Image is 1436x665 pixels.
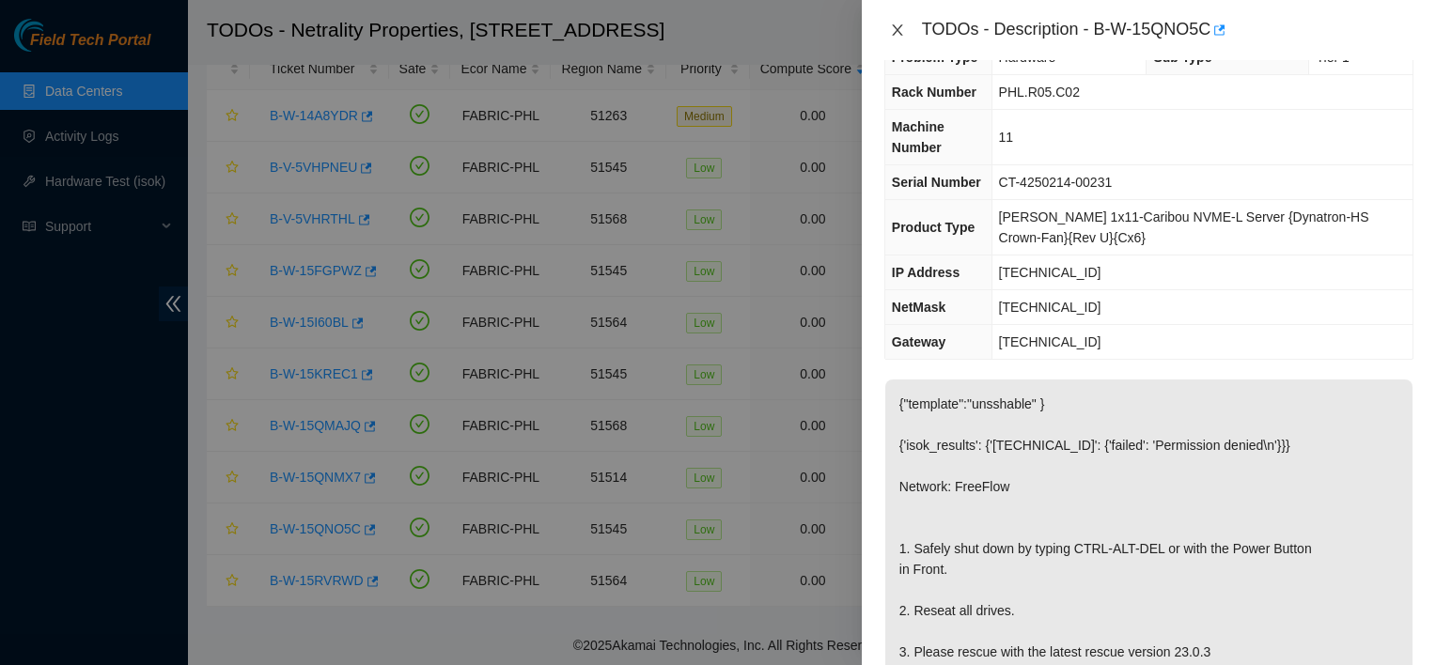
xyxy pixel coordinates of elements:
[892,85,976,100] span: Rack Number
[892,334,946,349] span: Gateway
[999,130,1014,145] span: 11
[999,85,1080,100] span: PHL.R05.C02
[999,265,1101,280] span: [TECHNICAL_ID]
[999,300,1101,315] span: [TECHNICAL_ID]
[999,175,1113,190] span: CT-4250214-00231
[892,119,944,155] span: Machine Number
[892,175,981,190] span: Serial Number
[892,265,960,280] span: IP Address
[999,334,1101,349] span: [TECHNICAL_ID]
[884,22,911,39] button: Close
[890,23,905,38] span: close
[892,220,975,235] span: Product Type
[999,209,1369,245] span: [PERSON_NAME] 1x11-Caribou NVME-L Server {Dynatron-HS Crown-Fan}{Rev U}{Cx6}
[922,15,1413,45] div: TODOs - Description - B-W-15QNO5C
[892,300,946,315] span: NetMask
